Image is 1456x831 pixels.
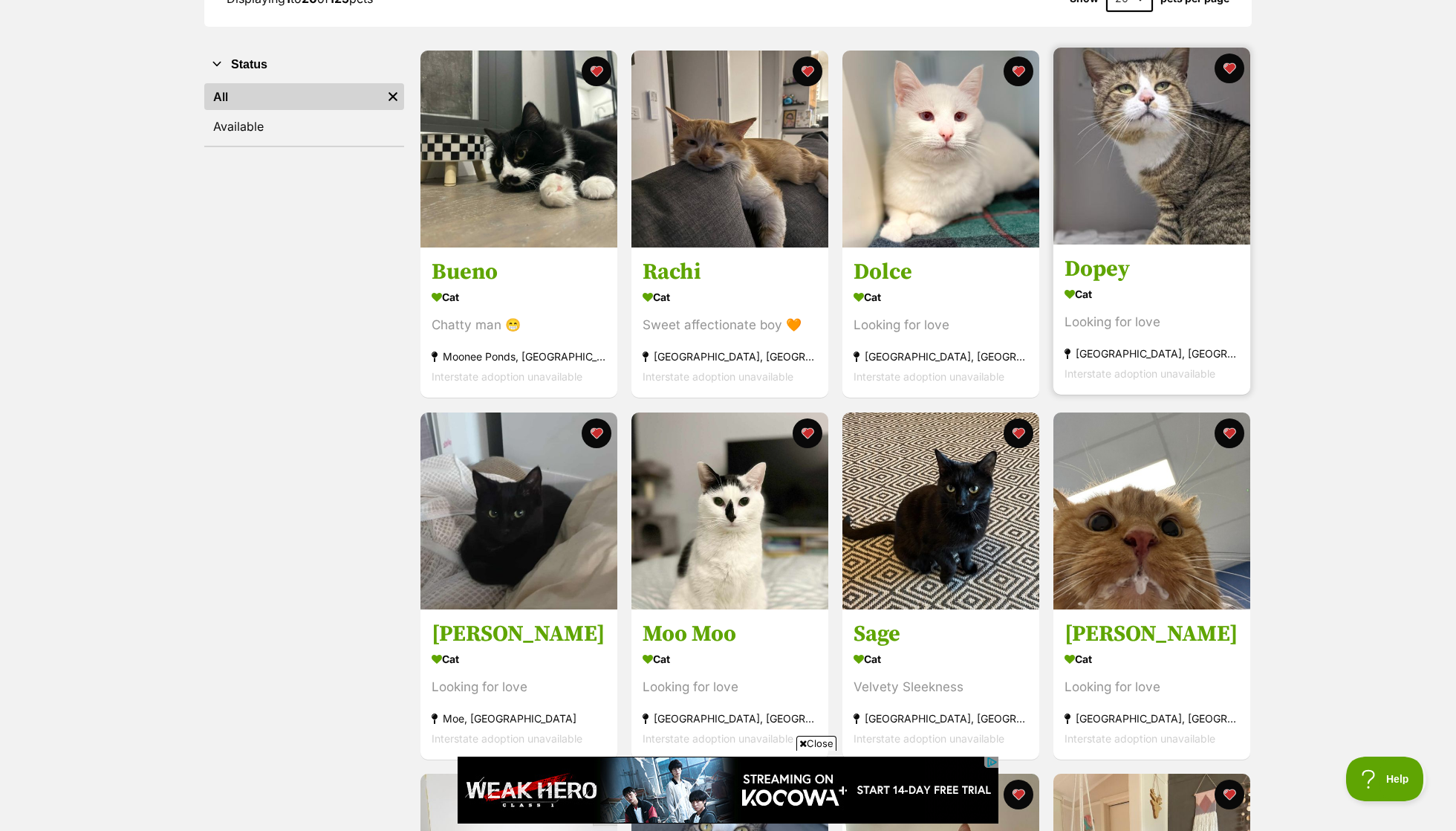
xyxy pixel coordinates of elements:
div: Moonee Ponds, [GEOGRAPHIC_DATA] [432,347,606,367]
div: Sweet affectionate boy 🧡 [643,316,817,336]
span: Interstate adoption unavailable [1065,368,1215,381]
span: Interstate adoption unavailable [1065,732,1215,745]
div: Moe, [GEOGRAPHIC_DATA] [432,708,606,728]
a: [PERSON_NAME] Cat Looking for love Moe, [GEOGRAPHIC_DATA] Interstate adoption unavailable favourite [420,609,617,760]
img: Dopey [1053,48,1250,245]
img: Rachi [631,51,828,248]
button: favourite [1215,780,1244,809]
button: favourite [582,56,611,86]
div: Looking for love [432,677,606,697]
button: favourite [793,56,822,86]
h3: Moo Moo [643,620,817,648]
button: Status [204,55,404,74]
div: Looking for love [643,677,817,697]
img: Sage [842,413,1039,609]
div: [GEOGRAPHIC_DATA], [GEOGRAPHIC_DATA] [643,347,817,367]
h3: [PERSON_NAME] [1065,620,1239,648]
img: Bueno [420,51,617,248]
div: Cat [643,287,817,308]
h3: Dolce [854,259,1028,287]
span: Interstate adoption unavailable [643,732,793,745]
div: [GEOGRAPHIC_DATA], [GEOGRAPHIC_DATA] [643,708,817,728]
div: [GEOGRAPHIC_DATA], [GEOGRAPHIC_DATA] [1065,344,1239,364]
div: Status [204,80,404,146]
div: Velvety Sleekness [854,677,1028,697]
img: Napier [420,413,617,609]
a: All [204,83,382,110]
h3: Rachi [643,259,817,287]
div: [GEOGRAPHIC_DATA], [GEOGRAPHIC_DATA] [854,708,1028,728]
button: favourite [1215,418,1244,448]
img: Arthur [1053,413,1250,609]
a: Moo Moo Cat Looking for love [GEOGRAPHIC_DATA], [GEOGRAPHIC_DATA] Interstate adoption unavailable... [631,609,828,760]
button: favourite [1215,54,1244,83]
div: Chatty man 😁 [432,316,606,336]
div: [GEOGRAPHIC_DATA], [GEOGRAPHIC_DATA] [1065,708,1239,728]
button: favourite [582,418,611,448]
img: Dolce [842,51,1039,248]
h3: Dopey [1065,256,1239,284]
div: Cat [432,648,606,670]
button: favourite [1004,56,1033,86]
a: Remove filter [382,83,404,110]
h3: [PERSON_NAME] [432,620,606,648]
a: Dolce Cat Looking for love [GEOGRAPHIC_DATA], [GEOGRAPHIC_DATA] Interstate adoption unavailable f... [842,248,1039,398]
span: Interstate adoption unavailable [854,732,1004,745]
div: Cat [643,648,817,670]
div: Looking for love [1065,677,1239,697]
div: Cat [854,287,1028,308]
div: Cat [432,287,606,308]
a: Rachi Cat Sweet affectionate boy 🧡 [GEOGRAPHIC_DATA], [GEOGRAPHIC_DATA] Interstate adoption unava... [631,248,828,398]
h3: Sage [854,620,1028,648]
img: Moo Moo [631,413,828,609]
span: Close [796,736,836,751]
a: Available [204,113,404,140]
div: Cat [854,648,1028,670]
a: Bueno Cat Chatty man 😁 Moonee Ponds, [GEOGRAPHIC_DATA] Interstate adoption unavailable favourite [420,248,617,398]
a: [PERSON_NAME] Cat Looking for love [GEOGRAPHIC_DATA], [GEOGRAPHIC_DATA] Interstate adoption unava... [1053,609,1250,760]
a: Sage Cat Velvety Sleekness [GEOGRAPHIC_DATA], [GEOGRAPHIC_DATA] Interstate adoption unavailable f... [842,609,1039,760]
span: Interstate adoption unavailable [432,732,582,745]
button: favourite [1004,418,1033,448]
div: Looking for love [1065,313,1239,333]
div: Looking for love [854,316,1028,336]
div: Cat [1065,648,1239,670]
span: Interstate adoption unavailable [432,371,582,384]
div: Cat [1065,284,1239,305]
h3: Bueno [432,259,606,287]
span: Interstate adoption unavailable [854,371,1004,384]
iframe: Help Scout Beacon - Open [1346,757,1426,801]
div: [GEOGRAPHIC_DATA], [GEOGRAPHIC_DATA] [854,347,1028,367]
iframe: Advertisement [458,757,998,824]
a: Dopey Cat Looking for love [GEOGRAPHIC_DATA], [GEOGRAPHIC_DATA] Interstate adoption unavailable f... [1053,245,1250,395]
button: favourite [1004,780,1033,809]
button: favourite [793,418,822,448]
span: Interstate adoption unavailable [643,371,793,384]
